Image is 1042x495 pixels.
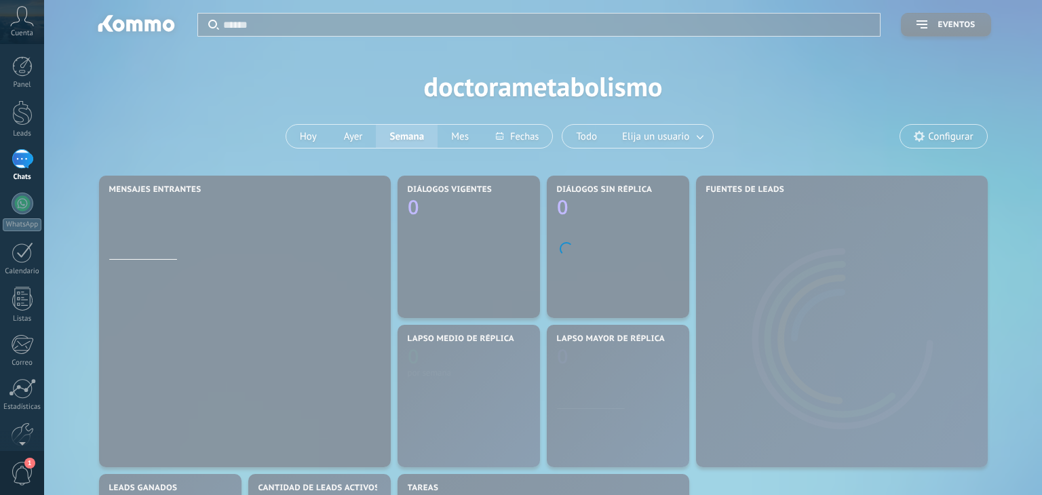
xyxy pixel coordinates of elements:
span: Cuenta [11,29,33,38]
span: 1 [24,458,35,469]
div: Chats [3,173,42,182]
div: Leads [3,130,42,138]
div: Panel [3,81,42,90]
div: Listas [3,315,42,323]
div: Estadísticas [3,403,42,412]
div: WhatsApp [3,218,41,231]
div: Calendario [3,267,42,276]
div: Correo [3,359,42,368]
